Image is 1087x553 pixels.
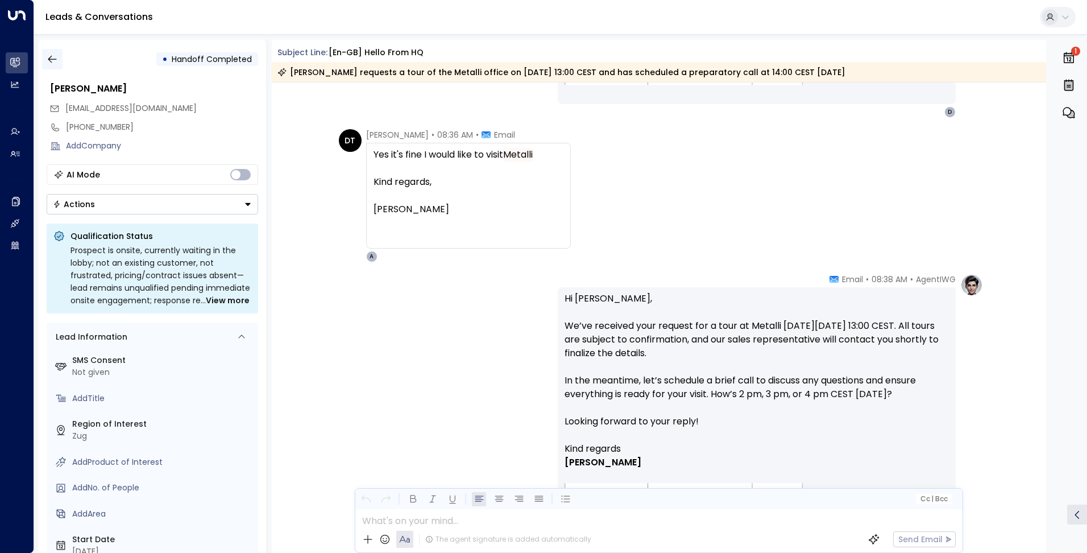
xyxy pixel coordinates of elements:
label: SMS Consent [72,354,254,366]
span: Email [494,129,515,141]
span: Kind regards [565,442,621,456]
div: [PERSON_NAME] requests a tour of the Metalli office on [DATE] 13:00 CEST and has scheduled a prep... [277,67,845,78]
span: • [910,274,913,285]
button: Actions [47,194,258,214]
div: Actions [53,199,95,209]
div: D [944,106,956,118]
div: AI Mode [67,169,100,180]
div: AddNo. of People [72,482,254,494]
button: Redo [379,492,393,506]
div: AddProduct of Interest [72,456,254,468]
button: 1 [1059,46,1078,71]
div: DT [339,129,362,152]
img: profile-logo.png [960,274,983,296]
div: [en-GB] Hello from HQ [329,47,424,59]
div: AddCompany [66,140,258,152]
div: [PHONE_NUMBER] [66,121,258,133]
div: Lead Information [52,331,127,343]
span: • [432,129,434,141]
div: Prospect is onsite, currently waiting in the lobby; not an existing customer, not frustrated, pri... [70,244,251,307]
span: | [931,495,934,503]
button: Undo [359,492,373,506]
span: Email [842,274,863,285]
span: [PERSON_NAME] [366,129,429,141]
span: 08:38 AM [872,274,907,285]
span: Handoff Completed [172,53,252,65]
div: Zug [72,430,254,442]
span: Cc Bcc [920,495,947,503]
label: Region of Interest [72,418,254,430]
span: View more [206,294,250,307]
div: AddTitle [72,393,254,405]
span: [EMAIL_ADDRESS][DOMAIN_NAME] [65,102,197,114]
div: Yes it's fine I would like to visit [374,148,563,162]
label: Start Date [72,534,254,546]
span: • [476,129,479,141]
a: Leads & Conversations [45,10,153,23]
span: • [866,274,869,285]
span: AgentIWG [916,274,956,285]
img: AIorK4zU2Kz5WUNqa9ifSKC9jFH1hjwenjvh85X70KBOPduETvkeZu4OqG8oPuqbwvp3xfXcMQJCRtwYb-SG [565,483,803,512]
span: Metalli [503,148,533,162]
div: [PERSON_NAME] [50,82,258,96]
p: Hi [PERSON_NAME], We’ve received your request for a tour at Metalli [DATE][DATE] 13:00 CEST. All ... [565,292,949,442]
div: The agent signature is added automatically [425,534,591,544]
span: 08:36 AM [437,129,473,141]
span: [PERSON_NAME] [565,456,641,469]
div: Button group with a nested menu [47,194,258,214]
div: Signature [565,442,949,526]
p: Qualification Status [70,230,251,242]
button: Cc|Bcc [915,494,952,505]
div: Not given [72,366,254,378]
div: • [162,49,168,69]
span: 1 [1071,47,1080,56]
div: A [366,251,377,262]
span: dteixeira@gmail.com [65,102,197,114]
span: Subject Line: [277,47,327,58]
div: AddArea [72,508,254,520]
div: Kind regards, [PERSON_NAME] [374,175,563,230]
